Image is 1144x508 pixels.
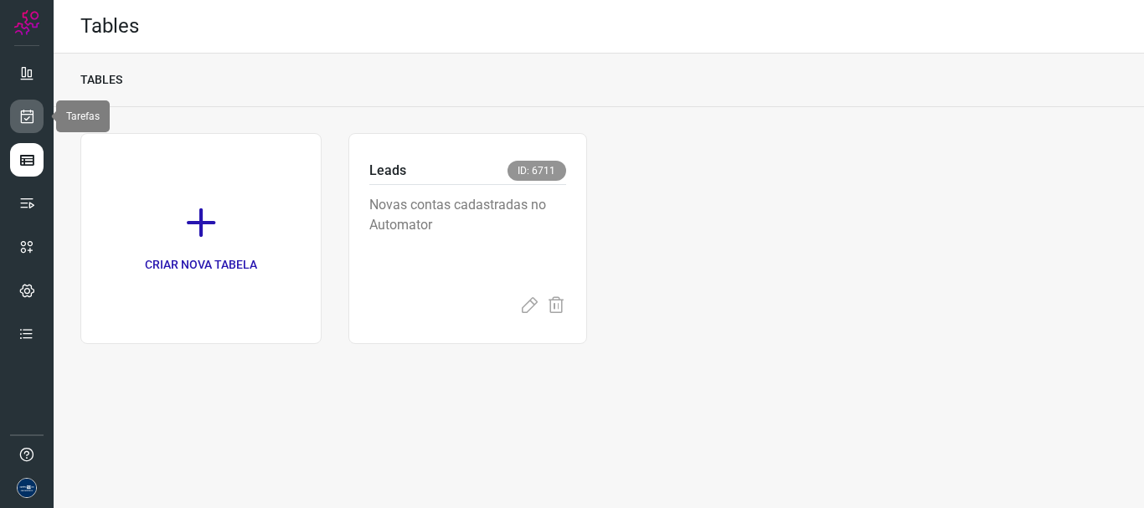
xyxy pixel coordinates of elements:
p: CRIAR NOVA TABELA [145,256,257,274]
span: Tarefas [66,110,100,122]
span: ID: 6711 [508,161,566,181]
a: CRIAR NOVA TABELA [80,133,322,344]
p: Leads [369,161,406,181]
p: TABLES [80,71,122,89]
p: Novas contas cadastradas no Automator [369,195,566,279]
h2: Tables [80,14,139,38]
img: d06bdf07e729e349525d8f0de7f5f473.png [17,478,37,498]
img: Logo [14,10,39,35]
